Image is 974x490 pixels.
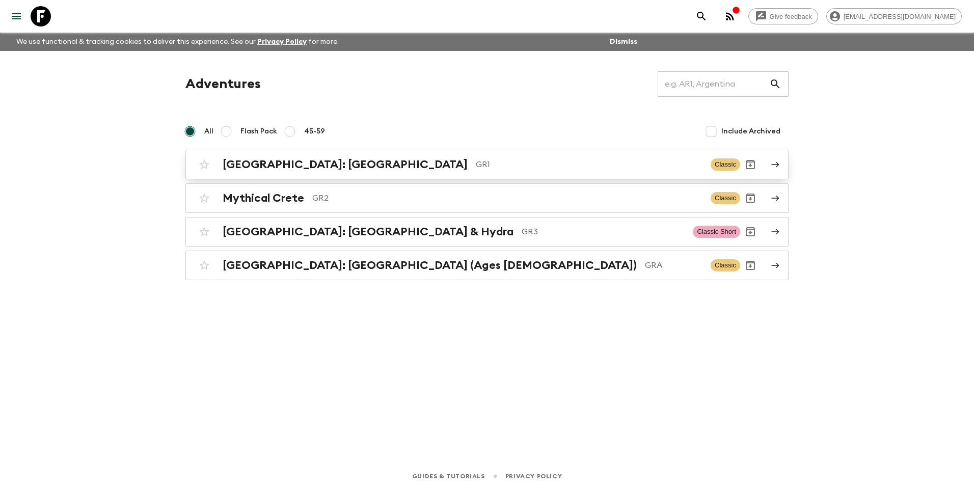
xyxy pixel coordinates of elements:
[12,33,343,51] p: We use functional & tracking cookies to deliver this experience. See our for more.
[740,154,761,175] button: Archive
[740,222,761,242] button: Archive
[740,188,761,208] button: Archive
[607,35,640,49] button: Dismiss
[748,8,818,24] a: Give feedback
[658,70,769,98] input: e.g. AR1, Argentina
[693,226,740,238] span: Classic Short
[204,126,213,137] span: All
[223,225,513,238] h2: [GEOGRAPHIC_DATA]: [GEOGRAPHIC_DATA] & Hydra
[223,259,637,272] h2: [GEOGRAPHIC_DATA]: [GEOGRAPHIC_DATA] (Ages [DEMOGRAPHIC_DATA])
[711,192,740,204] span: Classic
[240,126,277,137] span: Flash Pack
[257,38,307,45] a: Privacy Policy
[711,259,740,271] span: Classic
[6,6,26,26] button: menu
[223,158,468,171] h2: [GEOGRAPHIC_DATA]: [GEOGRAPHIC_DATA]
[645,259,702,271] p: GRA
[185,217,789,247] a: [GEOGRAPHIC_DATA]: [GEOGRAPHIC_DATA] & HydraGR3Classic ShortArchive
[312,192,702,204] p: GR2
[522,226,685,238] p: GR3
[476,158,702,171] p: GR1
[838,13,961,20] span: [EMAIL_ADDRESS][DOMAIN_NAME]
[764,13,818,20] span: Give feedback
[223,192,304,205] h2: Mythical Crete
[185,150,789,179] a: [GEOGRAPHIC_DATA]: [GEOGRAPHIC_DATA]GR1ClassicArchive
[185,74,261,94] h1: Adventures
[691,6,712,26] button: search adventures
[721,126,780,137] span: Include Archived
[505,471,562,482] a: Privacy Policy
[711,158,740,171] span: Classic
[304,126,325,137] span: 45-59
[826,8,962,24] div: [EMAIL_ADDRESS][DOMAIN_NAME]
[185,183,789,213] a: Mythical CreteGR2ClassicArchive
[740,255,761,276] button: Archive
[412,471,485,482] a: Guides & Tutorials
[185,251,789,280] a: [GEOGRAPHIC_DATA]: [GEOGRAPHIC_DATA] (Ages [DEMOGRAPHIC_DATA])GRAClassicArchive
